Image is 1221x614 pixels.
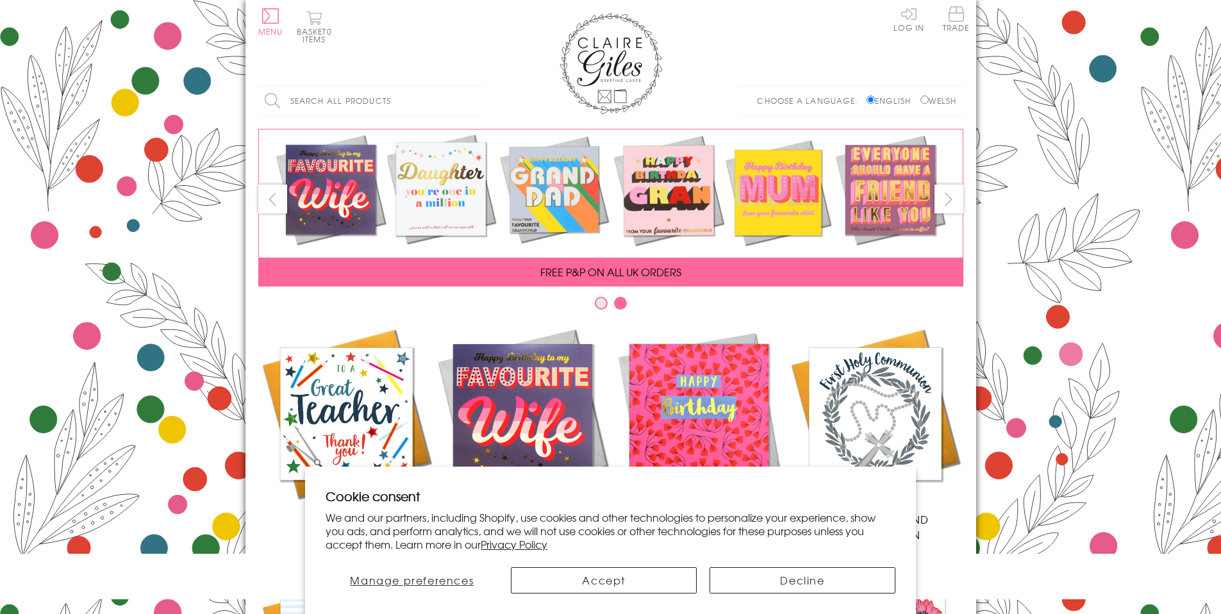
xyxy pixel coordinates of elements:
p: We and our partners, including Shopify, use cookies and other technologies to personalize your ex... [326,511,895,551]
span: Manage preferences [350,572,474,588]
h2: Cookie consent [326,487,895,505]
div: Carousel Pagination [258,296,963,316]
button: Carousel Page 2 (Current Slide) [614,297,627,310]
button: Basket0 items [297,10,332,43]
button: Accept [511,567,697,593]
input: Search all products [258,87,483,115]
label: Welsh [920,95,957,106]
label: English [867,95,917,106]
a: Privacy Policy [481,536,547,552]
a: Trade [943,6,970,34]
input: English [867,95,875,104]
span: Menu [258,26,283,37]
img: Claire Giles Greetings Cards [560,13,662,114]
span: Trade [943,6,970,31]
a: Academic [258,326,435,527]
span: FREE P&P ON ALL UK ORDERS [540,264,681,279]
span: 0 items [303,26,332,45]
a: Log In [893,6,924,31]
button: next [934,185,963,213]
a: Communion and Confirmation [787,326,963,542]
p: Choose a language: [757,95,864,106]
a: Birthdays [611,326,787,527]
button: prev [258,185,287,213]
input: Welsh [920,95,929,104]
a: New Releases [435,326,611,527]
button: Menu [258,8,283,35]
button: Carousel Page 1 [595,297,608,310]
input: Search [470,87,483,115]
button: Manage preferences [326,567,498,593]
button: Decline [710,567,895,593]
